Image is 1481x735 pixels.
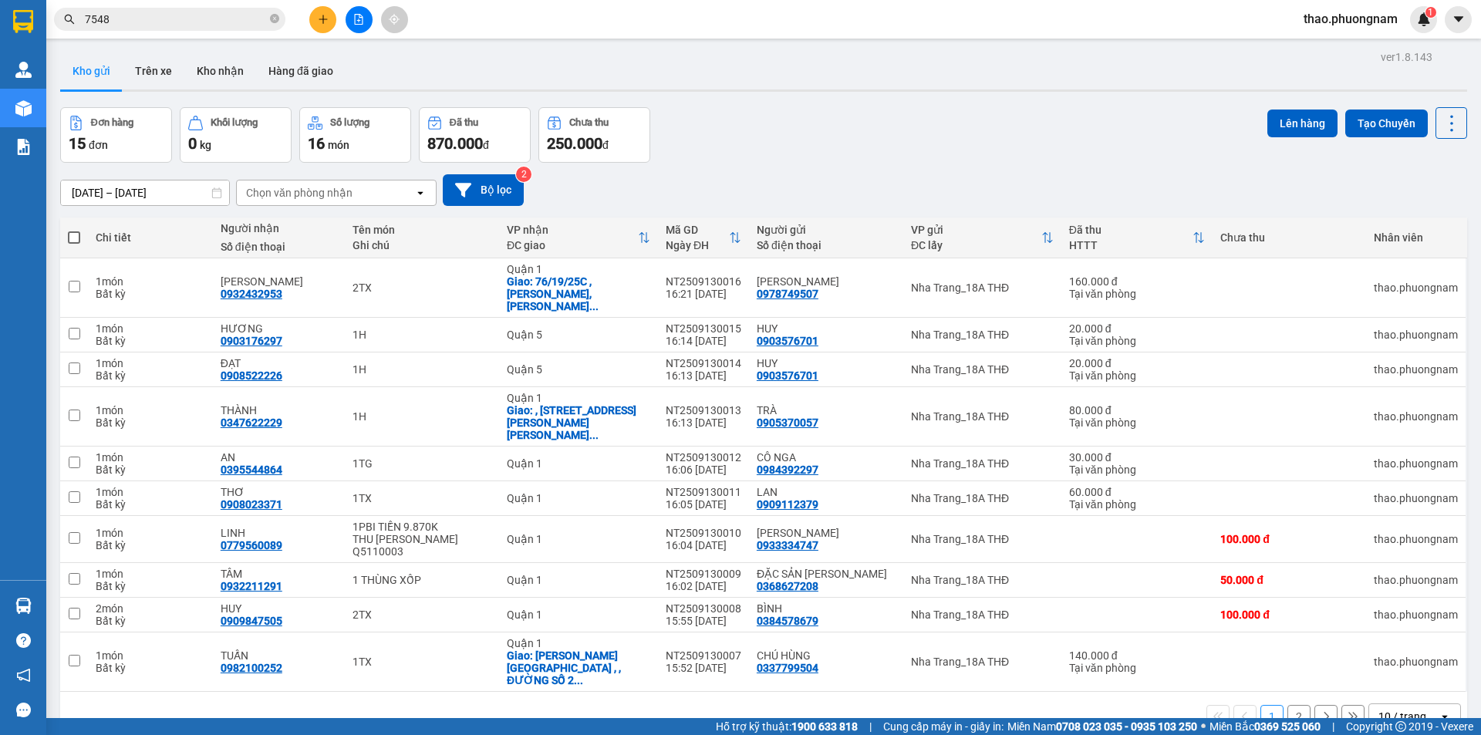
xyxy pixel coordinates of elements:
[221,568,337,580] div: TÂM
[221,602,337,615] div: HUY
[1332,718,1334,735] span: |
[221,486,337,498] div: THƠ
[353,574,491,586] div: 1 THÙNG XỐP
[381,6,408,33] button: aim
[16,668,31,683] span: notification
[19,99,85,199] b: Phương Nam Express
[869,718,872,735] span: |
[1374,282,1458,294] div: thao.phuongnam
[483,139,489,151] span: đ
[353,457,491,470] div: 1TG
[658,217,749,258] th: Toggle SortBy
[1069,239,1193,251] div: HTTT
[666,239,729,251] div: Ngày ĐH
[96,539,204,551] div: Bất kỳ
[666,580,741,592] div: 16:02 [DATE]
[1069,357,1206,369] div: 20.000 đ
[96,357,204,369] div: 1 món
[1069,369,1206,382] div: Tại văn phòng
[61,180,229,205] input: Select a date range.
[507,574,650,586] div: Quận 1
[221,322,337,335] div: HƯƠNG
[353,533,491,558] div: THU HỘ BILL Q5110003
[666,451,741,464] div: NT2509130012
[221,335,282,347] div: 0903176297
[757,486,896,498] div: LAN
[221,527,337,539] div: LINH
[757,416,818,429] div: 0905370057
[60,52,123,89] button: Kho gửi
[246,185,353,201] div: Chọn văn phòng nhận
[666,662,741,674] div: 15:52 [DATE]
[1374,410,1458,423] div: thao.phuongnam
[1395,721,1406,732] span: copyright
[757,288,818,300] div: 0978749507
[547,134,602,153] span: 250.000
[1452,12,1466,26] span: caret-down
[221,241,337,253] div: Số điện thoại
[1374,492,1458,504] div: thao.phuongnam
[1069,335,1206,347] div: Tại văn phòng
[911,492,1054,504] div: Nha Trang_18A THĐ
[666,288,741,300] div: 16:21 [DATE]
[757,224,896,236] div: Người gửi
[16,703,31,717] span: message
[353,410,491,423] div: 1H
[221,369,282,382] div: 0908522226
[757,369,818,382] div: 0903576701
[1260,705,1284,728] button: 1
[328,139,349,151] span: món
[507,275,650,312] div: Giao: 76/19/25C ,ĐƯỜNG NGUYÊN HỒNG, PHƯỜNG 11, QUẬN BÌNH THẠNH (GTN 80)
[96,416,204,429] div: Bất kỳ
[507,404,650,441] div: Giao: , P120/37B VŨ TÙNG PHƯỜNG 2, QUẬN BÌNH THẠNH GTN 60K
[15,62,32,78] img: warehouse-icon
[1381,49,1432,66] div: ver 1.8.143
[184,52,256,89] button: Kho nhận
[911,282,1054,294] div: Nha Trang_18A THĐ
[353,282,491,294] div: 2TX
[757,464,818,476] div: 0984392297
[1287,705,1311,728] button: 2
[130,73,212,93] li: (c) 2017
[89,139,108,151] span: đơn
[221,662,282,674] div: 0982100252
[346,6,373,33] button: file-add
[221,464,282,476] div: 0395544864
[666,416,741,429] div: 16:13 [DATE]
[757,580,818,592] div: 0368627208
[85,11,267,28] input: Tìm tên, số ĐT hoặc mã đơn
[96,231,204,244] div: Chi tiết
[96,527,204,539] div: 1 món
[507,533,650,545] div: Quận 1
[200,139,211,151] span: kg
[123,52,184,89] button: Trên xe
[211,117,258,128] div: Khối lượng
[353,224,491,236] div: Tên món
[666,369,741,382] div: 16:13 [DATE]
[666,357,741,369] div: NT2509130014
[1069,498,1206,511] div: Tại văn phòng
[516,167,531,182] sup: 2
[96,649,204,662] div: 1 món
[95,22,153,95] b: Gửi khách hàng
[1374,457,1458,470] div: thao.phuongnam
[96,275,204,288] div: 1 món
[1428,7,1433,18] span: 1
[308,134,325,153] span: 16
[1007,718,1197,735] span: Miền Nam
[13,10,33,33] img: logo-vxr
[757,335,818,347] div: 0903576701
[353,492,491,504] div: 1TX
[757,322,896,335] div: HUY
[666,224,729,236] div: Mã GD
[167,19,204,56] img: logo.jpg
[791,720,858,733] strong: 1900 633 818
[757,615,818,627] div: 0384578679
[15,100,32,116] img: warehouse-icon
[1069,662,1206,674] div: Tại văn phòng
[270,12,279,27] span: close-circle
[911,656,1054,668] div: Nha Trang_18A THĐ
[757,527,896,539] div: BA LỢI
[1069,275,1206,288] div: 160.000 đ
[507,329,650,341] div: Quận 5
